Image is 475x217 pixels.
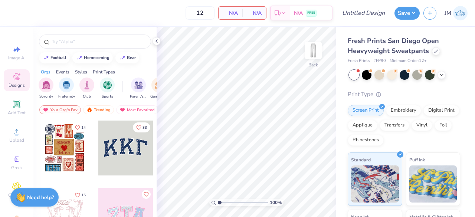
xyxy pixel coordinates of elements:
[72,190,89,200] button: Like
[130,78,147,99] button: filter button
[423,105,459,116] div: Digital Print
[51,38,146,45] input: Try "Alpha"
[86,107,92,112] img: trending.gif
[386,105,421,116] div: Embroidery
[72,122,89,132] button: Like
[348,36,439,55] span: Fresh Prints San Diego Open Heavyweight Sweatpants
[348,105,384,116] div: Screen Print
[9,137,24,143] span: Upload
[56,69,69,75] div: Events
[8,110,26,116] span: Add Text
[130,78,147,99] div: filter for Parent's Weekend
[435,120,452,131] div: Foil
[39,105,81,114] div: Your Org's Fav
[42,81,50,89] img: Sorority Image
[186,6,214,20] input: – –
[116,105,158,114] div: Most Favorited
[351,165,399,203] img: Standard
[100,78,115,99] div: filter for Sports
[445,6,468,20] a: JM
[142,126,147,129] span: 33
[308,62,318,68] div: Back
[119,56,125,60] img: trend_line.gif
[4,192,30,204] span: Clipart & logos
[294,9,303,17] span: N/A
[83,81,91,89] img: Club Image
[348,120,377,131] div: Applique
[103,81,112,89] img: Sports Image
[58,78,75,99] div: filter for Fraternity
[142,190,151,199] button: Like
[83,105,114,114] div: Trending
[58,78,75,99] button: filter button
[119,107,125,112] img: most_fav.gif
[133,122,150,132] button: Like
[93,69,115,75] div: Print Types
[81,126,86,129] span: 14
[72,52,113,63] button: homecoming
[75,69,87,75] div: Styles
[409,165,457,203] img: Puff Ink
[150,78,167,99] div: filter for Game Day
[58,94,75,99] span: Fraternity
[81,193,86,197] span: 15
[50,56,66,60] div: football
[43,56,49,60] img: trend_line.gif
[41,69,50,75] div: Orgs
[100,78,115,99] button: filter button
[79,78,94,99] button: filter button
[348,90,460,99] div: Print Type
[394,7,420,20] button: Save
[39,78,53,99] div: filter for Sorority
[223,9,238,17] span: N/A
[453,6,468,20] img: Joshua Mata
[150,78,167,99] button: filter button
[39,78,53,99] button: filter button
[380,120,409,131] div: Transfers
[336,6,391,20] input: Untitled Design
[43,107,49,112] img: most_fav.gif
[412,120,432,131] div: Vinyl
[348,135,384,146] div: Rhinestones
[306,43,321,58] img: Back
[9,82,25,88] span: Designs
[127,56,136,60] div: bear
[102,94,113,99] span: Sports
[270,199,282,206] span: 100 %
[84,56,109,60] div: homecoming
[83,94,91,99] span: Club
[39,52,70,63] button: football
[39,94,53,99] span: Sorority
[11,165,23,171] span: Greek
[115,52,139,63] button: bear
[150,94,167,99] span: Game Day
[134,81,143,89] img: Parent's Weekend Image
[390,58,427,64] span: Minimum Order: 12 +
[155,81,163,89] img: Game Day Image
[8,55,26,61] span: Image AI
[373,58,386,64] span: # FP90
[27,194,54,201] strong: Need help?
[445,9,451,17] span: JM
[409,156,425,164] span: Puff Ink
[62,81,71,89] img: Fraternity Image
[79,78,94,99] div: filter for Club
[307,10,315,16] span: FREE
[76,56,82,60] img: trend_line.gif
[247,9,262,17] span: N/A
[130,94,147,99] span: Parent's Weekend
[348,58,370,64] span: Fresh Prints
[351,156,371,164] span: Standard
